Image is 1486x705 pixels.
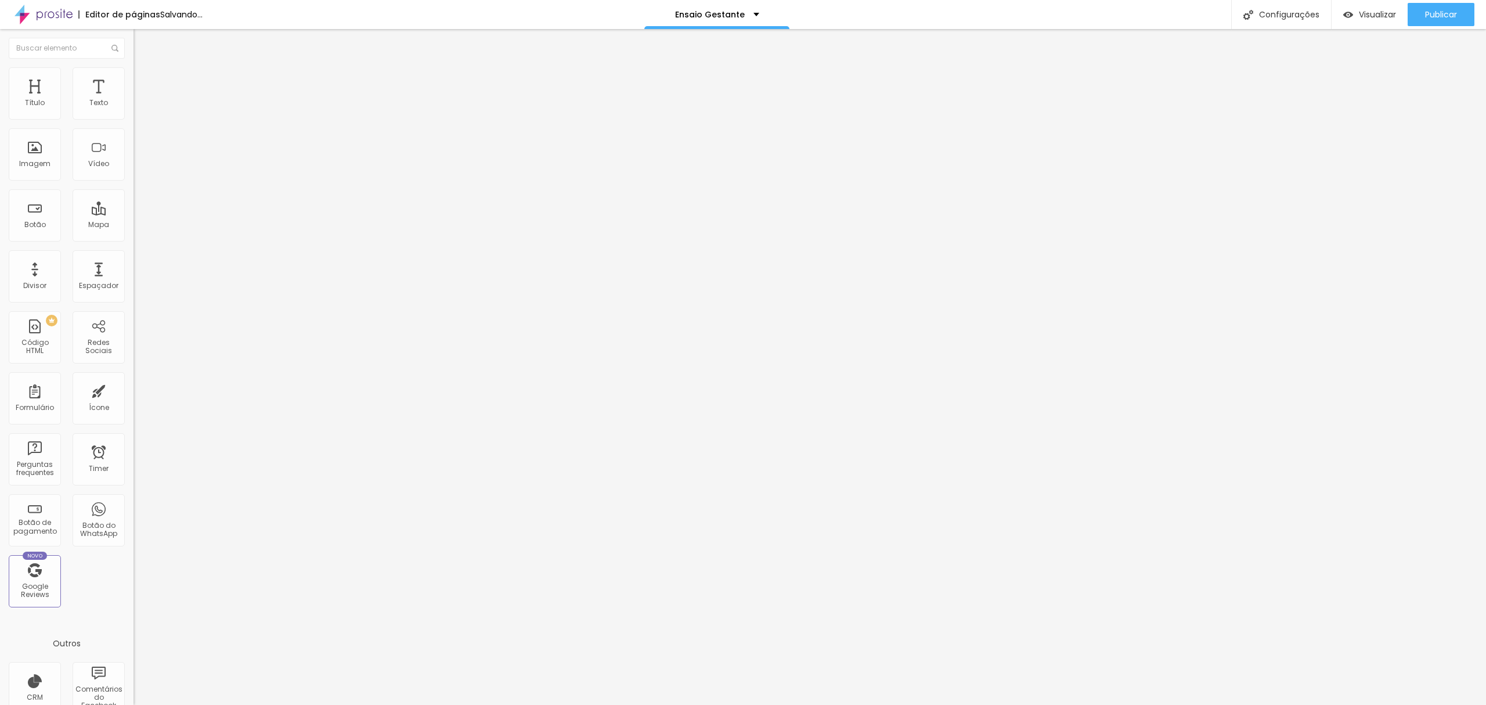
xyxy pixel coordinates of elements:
div: Espaçador [79,282,118,290]
div: Título [25,99,45,107]
img: Icone [1243,10,1253,20]
div: Google Reviews [12,582,57,599]
div: CRM [27,693,43,702]
p: Ensaio Gestante [675,10,745,19]
span: Visualizar [1359,10,1396,19]
button: Visualizar [1332,3,1408,26]
img: view-1.svg [1343,10,1353,20]
div: Ícone [89,404,109,412]
div: Botão [24,221,46,229]
div: Divisor [23,282,46,290]
div: Botão do WhatsApp [75,521,121,538]
iframe: Editor [134,29,1486,705]
div: Redes Sociais [75,339,121,355]
div: Salvando... [160,10,203,19]
div: Texto [89,99,108,107]
button: Publicar [1408,3,1474,26]
div: Timer [89,465,109,473]
img: Icone [111,45,118,52]
span: Publicar [1425,10,1457,19]
input: Buscar elemento [9,38,125,59]
div: Mapa [88,221,109,229]
div: Botão de pagamento [12,519,57,535]
div: Imagem [19,160,51,168]
div: Perguntas frequentes [12,461,57,477]
div: Vídeo [88,160,109,168]
div: Código HTML [12,339,57,355]
div: Novo [23,552,48,560]
div: Formulário [16,404,54,412]
div: Editor de páginas [78,10,160,19]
